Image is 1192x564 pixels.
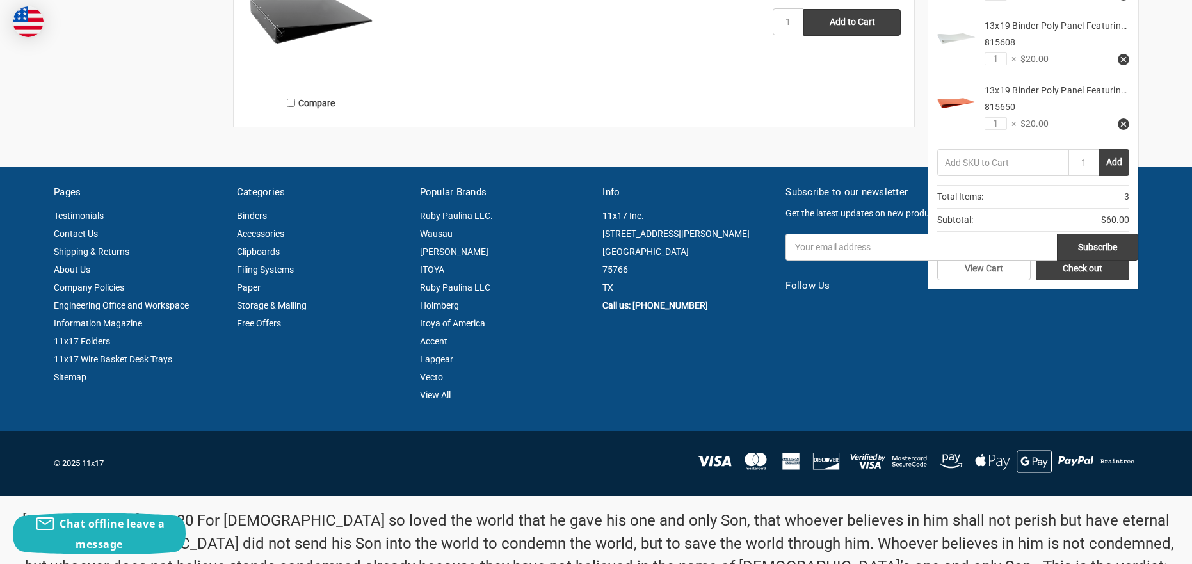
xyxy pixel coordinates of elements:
a: ITOYA [420,264,444,275]
label: Compare [247,92,375,113]
a: Accent [420,336,447,346]
h5: Info [602,185,772,200]
span: 815608 [985,37,1015,47]
a: Filing Systems [237,264,294,275]
a: Itoya of America [420,318,485,328]
p: © 2025 11x17 [54,457,590,470]
address: 11x17 Inc. [STREET_ADDRESS][PERSON_NAME] [GEOGRAPHIC_DATA] 75766 TX [602,207,772,296]
img: 13x19 Binder Poly Panel Featuring a 1" Angle-D Ring Clear Frost [937,19,976,58]
h5: Follow Us [785,278,1138,293]
a: Vecto [420,372,443,382]
a: Clipboards [237,246,280,257]
a: 11x17 Folders [54,336,110,346]
a: Call us: [PHONE_NUMBER] [602,300,708,310]
a: 13x19 Binder Poly Panel Featurin… [985,20,1127,31]
a: Free Offers [237,318,281,328]
a: Paper [237,282,261,293]
a: 13x19 Binder Poly Panel Featurin… [985,85,1127,95]
input: Subscribe [1057,234,1138,261]
button: Add [1099,149,1129,176]
a: Storage & Mailing [237,300,307,310]
input: Compare [287,99,295,107]
img: duty and tax information for United States [13,6,44,37]
span: × [1007,117,1016,131]
a: Sitemap [54,372,86,382]
a: Shipping & Returns [54,246,129,257]
p: Get the latest updates on new products and upcoming sales [785,207,1138,220]
button: Chat offline leave a message [13,513,186,554]
span: 815650 [985,102,1015,112]
a: View All [420,390,451,400]
a: Ruby Paulina LLC [420,282,490,293]
input: Your email address [785,234,1057,261]
a: Ruby Paulina LLC. [420,211,493,221]
input: Add to Cart [803,9,901,36]
span: $20.00 [1016,52,1049,66]
a: Company Policies [54,282,124,293]
span: Chat offline leave a message [60,517,165,551]
h5: Pages [54,185,223,200]
a: Testimonials [54,211,104,221]
input: Add SKU to Cart [937,149,1068,176]
a: About Us [54,264,90,275]
img: 13x19 Binder Poly Panel Featuring a 1" Angle-D Ring Orange [937,84,976,122]
h5: Subscribe to our newsletter [785,185,1138,200]
span: $20.00 [1016,117,1049,131]
a: Wausau [420,229,453,239]
a: [PERSON_NAME] [420,246,488,257]
a: Accessories [237,229,284,239]
a: Contact Us [54,229,98,239]
h5: Popular Brands [420,185,590,200]
a: Lapgear [420,354,453,364]
a: 11x17 Wire Basket Desk Trays [54,354,172,364]
a: Engineering Office and Workspace Information Magazine [54,300,189,328]
h5: Categories [237,185,407,200]
a: Binders [237,211,267,221]
span: × [1007,52,1016,66]
a: Holmberg [420,300,459,310]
